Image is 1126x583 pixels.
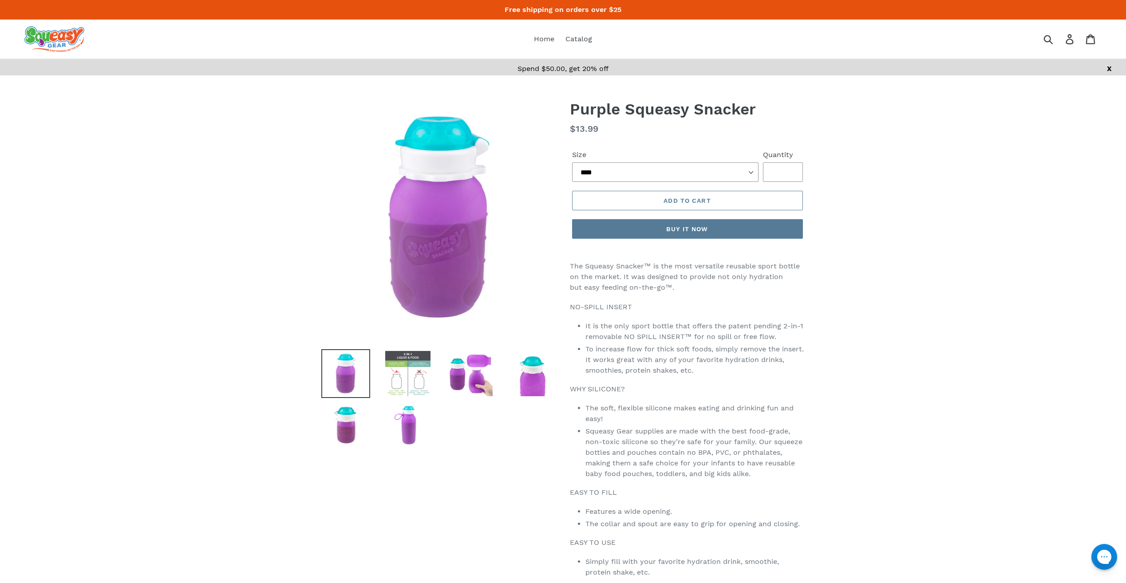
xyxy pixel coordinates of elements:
[572,150,759,160] label: Size
[570,261,805,293] p: The Squeasy Snacker™ is the most versatile reusable sport bottle on the market. It was designed t...
[572,191,803,210] button: Add to cart
[1107,64,1112,73] a: X
[24,26,84,52] img: squeasy gear snacker portable food pouch
[534,35,554,43] span: Home
[1047,29,1071,49] input: Search
[585,403,805,424] li: The soft, flexible silicone makes eating and drinking fun and easy!
[585,426,805,479] li: Squeasy Gear supplies are made with the best food-grade, non-toxic silicone so they’re safe for y...
[321,349,370,398] img: Load image into Gallery viewer, Purple Squeasy Snacker
[561,32,597,46] a: Catalog
[570,537,805,548] p: EASY TO USE
[446,349,494,398] img: Load image into Gallery viewer, Purple Squeasy Snacker
[585,506,805,517] li: Features a wide opening.
[570,384,805,394] p: WHY SILICONE?
[585,519,805,529] li: The collar and spout are easy to grip for opening and closing.
[585,344,805,376] li: To increase flow for thick soft foods, simply remove the insert. It works great with any of your ...
[383,401,432,449] img: Load image into Gallery viewer, Purple Squeasy Snacker
[570,487,805,498] p: EASY TO FILL
[585,556,805,578] li: Simply fill with your favorite hydration drink, smoothie, protein shake, etc.
[572,219,803,239] button: Buy it now
[383,349,432,398] img: Load image into Gallery viewer, Purple Squeasy Snacker
[570,123,598,134] span: $13.99
[565,35,592,43] span: Catalog
[570,100,805,118] h1: Purple Squeasy Snacker
[763,150,803,160] label: Quantity
[508,349,557,398] img: Load image into Gallery viewer, Purple Squeasy Snacker
[321,401,370,449] img: Load image into Gallery viewer, Purple Squeasy Snacker
[664,197,711,204] span: Add to cart
[570,302,805,312] p: NO-SPILL INSERT
[529,32,559,46] a: Home
[585,321,805,342] li: It is the only sport bottle that offers the patent pending 2-in-1 removable NO SPILL INSERT™ for ...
